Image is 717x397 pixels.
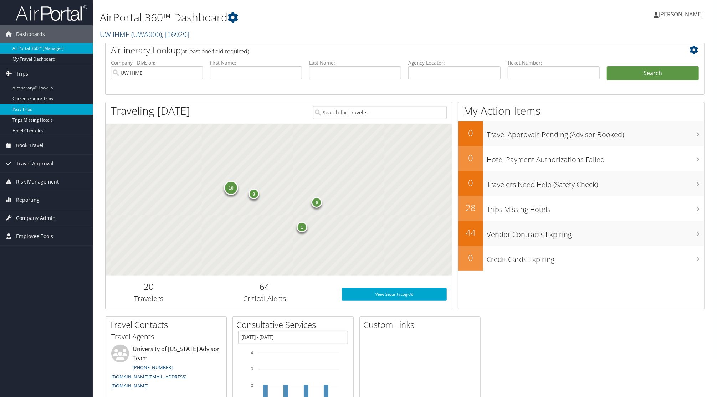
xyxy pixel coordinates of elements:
[487,251,704,264] h3: Credit Cards Expiring
[198,294,331,304] h3: Critical Alerts
[108,345,225,392] li: University of [US_STATE] Advisor Team
[607,66,699,81] button: Search
[508,59,600,66] label: Ticket Number:
[458,196,704,221] a: 28Trips Missing Hotels
[458,171,704,196] a: 0Travelers Need Help (Safety Check)
[111,332,221,342] h3: Travel Agents
[458,152,483,164] h2: 0
[181,47,249,55] span: (at least one field required)
[16,191,40,209] span: Reporting
[236,319,353,331] h2: Consultative Services
[111,103,190,118] h1: Traveling [DATE]
[251,351,253,355] tspan: 4
[100,10,507,25] h1: AirPortal 360™ Dashboard
[111,59,203,66] label: Company - Division:
[162,30,189,39] span: , [ 26929 ]
[458,121,704,146] a: 0Travel Approvals Pending (Advisor Booked)
[458,202,483,214] h2: 28
[251,367,253,371] tspan: 3
[342,288,447,301] a: View SecurityLogic®
[111,294,187,304] h3: Travelers
[16,209,56,227] span: Company Admin
[408,59,500,66] label: Agency Locator:
[458,227,483,239] h2: 44
[297,221,307,232] div: 1
[16,25,45,43] span: Dashboards
[487,151,704,165] h3: Hotel Payment Authorizations Failed
[210,59,302,66] label: First Name:
[111,373,186,389] a: [DOMAIN_NAME][EMAIL_ADDRESS][DOMAIN_NAME]
[363,319,480,331] h2: Custom Links
[16,65,28,83] span: Trips
[309,59,401,66] label: Last Name:
[487,226,704,239] h3: Vendor Contracts Expiring
[251,383,253,387] tspan: 2
[654,4,710,25] a: [PERSON_NAME]
[131,30,162,39] span: ( UWA000 )
[458,177,483,189] h2: 0
[111,280,187,293] h2: 20
[109,319,226,331] h2: Travel Contacts
[487,176,704,190] h3: Travelers Need Help (Safety Check)
[224,181,238,195] div: 10
[16,173,59,191] span: Risk Management
[458,252,483,264] h2: 0
[16,136,43,154] span: Book Travel
[100,30,189,39] a: UW IHME
[458,221,704,246] a: 44Vendor Contracts Expiring
[487,126,704,140] h3: Travel Approvals Pending (Advisor Booked)
[458,103,704,118] h1: My Action Items
[313,106,447,119] input: Search for Traveler
[312,197,322,207] div: 6
[133,364,173,371] a: [PHONE_NUMBER]
[16,227,53,245] span: Employee Tools
[659,10,703,18] span: [PERSON_NAME]
[458,246,704,271] a: 0Credit Cards Expiring
[16,5,87,21] img: airportal-logo.png
[111,44,649,56] h2: Airtinerary Lookup
[16,155,53,172] span: Travel Approval
[198,280,331,293] h2: 64
[458,127,483,139] h2: 0
[487,201,704,215] h3: Trips Missing Hotels
[458,146,704,171] a: 0Hotel Payment Authorizations Failed
[249,188,259,199] div: 3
